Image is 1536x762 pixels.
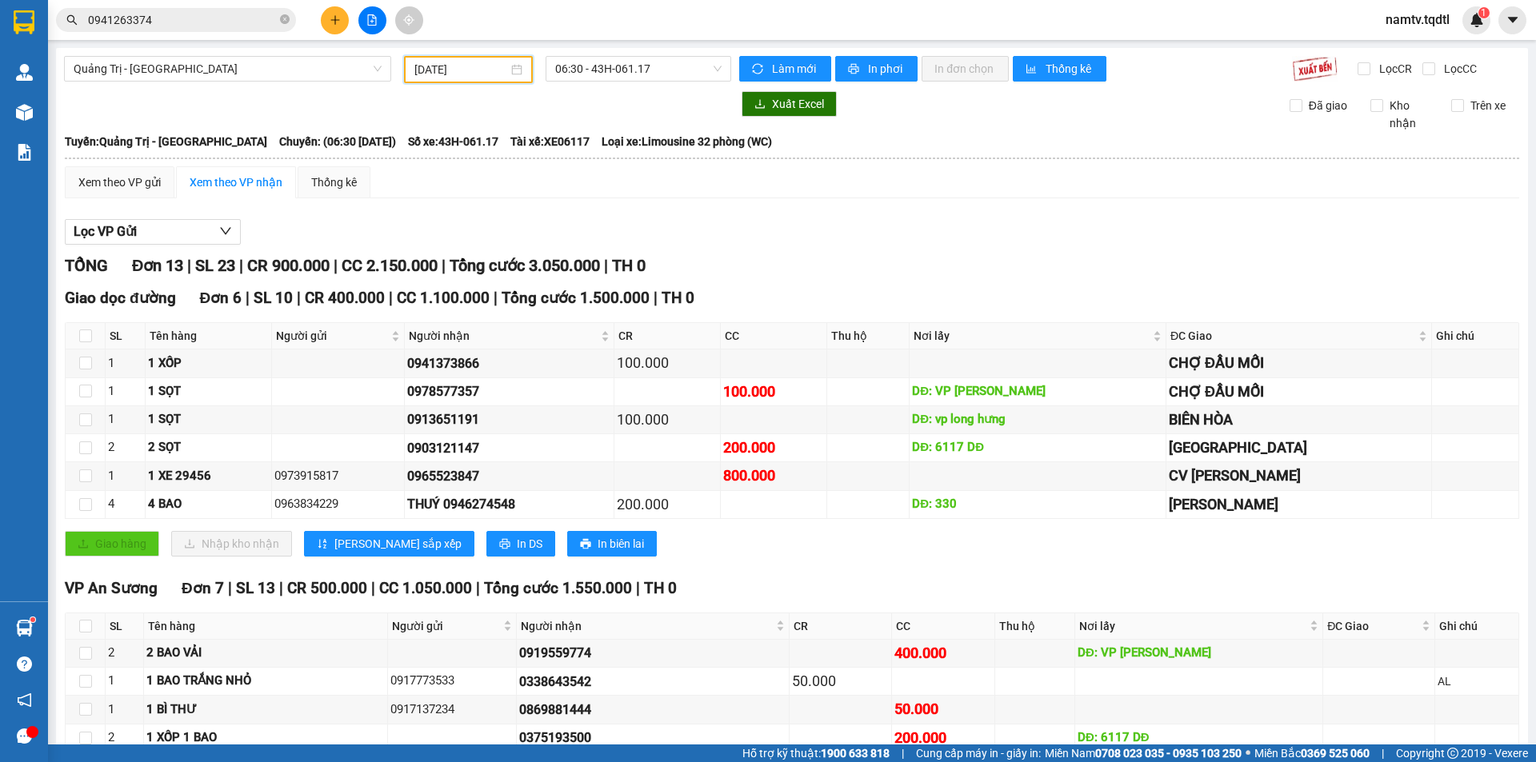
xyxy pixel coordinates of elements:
div: 1 SỌT [148,382,270,401]
span: Lọc CR [1373,60,1414,78]
span: Giao dọc đường [65,289,176,307]
span: Chuyến: (06:30 [DATE]) [279,133,396,150]
span: [PERSON_NAME] sắp xếp [334,535,462,553]
span: plus [330,14,341,26]
span: Tổng cước 1.550.000 [484,579,632,597]
div: 1 XE 29456 [148,467,270,486]
span: Cung cấp máy in - giấy in: [916,744,1041,762]
div: THUÝ 0946274548 [407,494,611,514]
button: syncLàm mới [739,56,831,82]
div: 200.000 [723,437,824,459]
span: Người nhận [521,617,773,635]
input: Tìm tên, số ĐT hoặc mã đơn [88,11,277,29]
span: question-circle [17,656,32,672]
div: 4 BAO [148,495,270,514]
span: Hỗ trợ kỹ thuật: [742,744,890,762]
span: | [604,256,608,275]
div: AL [1438,672,1516,690]
button: bar-chartThống kê [1013,56,1106,82]
span: copyright [1447,748,1458,759]
span: In phơi [868,60,905,78]
span: caret-down [1506,13,1520,27]
div: 0869881444 [519,700,786,720]
div: 0903121147 [407,438,611,458]
div: 1 [108,700,141,720]
span: CR 500.000 [287,579,367,597]
div: 2 [108,728,141,748]
strong: 0708 023 035 - 0935 103 250 [1095,747,1242,760]
div: 0338643542 [519,672,786,692]
span: | [902,744,904,762]
span: Miền Bắc [1254,744,1370,762]
span: notification [17,692,32,708]
span: CC 2.150.000 [342,256,438,275]
span: | [334,256,338,275]
div: CV [PERSON_NAME] [1169,465,1429,487]
span: TH 0 [612,256,646,275]
span: Xuất Excel [772,95,824,113]
th: CR [614,323,721,349]
sup: 1 [30,617,35,622]
div: [PERSON_NAME] [1169,493,1429,516]
span: namtv.tqdtl [1373,10,1462,30]
button: printerIn phơi [835,56,918,82]
div: 2 [108,644,141,663]
span: bar-chart [1026,63,1039,76]
button: downloadXuất Excel [742,91,837,117]
div: 2 [108,438,142,457]
span: Người gửi [392,617,500,635]
span: message [17,728,32,744]
span: TỔNG [65,256,108,275]
div: DĐ: 6117 DĐ [912,438,1163,457]
div: 2 BAO VẢI [146,644,385,663]
span: TH 0 [644,579,677,597]
span: Lọc CC [1438,60,1479,78]
input: 07/08/2025 [414,61,508,78]
div: 1 [108,354,142,373]
div: 1 BAO TRẮNG NHỎ [146,672,385,691]
img: logo-vxr [14,10,34,34]
div: 0913651191 [407,409,611,429]
div: CHỢ ĐẦU MỐI [1169,381,1429,403]
th: SL [106,613,144,640]
div: 0963834229 [274,495,402,514]
div: 1 BÌ THƯ [146,700,385,720]
span: Miền Nam [1045,744,1242,762]
span: SL 23 [195,256,235,275]
strong: 1900 633 818 [821,747,890,760]
span: Tài xế: XE06117 [510,133,590,150]
span: CR 900.000 [247,256,330,275]
span: Đơn 13 [132,256,183,275]
div: 0919559774 [519,643,786,663]
img: 9k= [1292,56,1338,82]
span: SL 10 [254,289,293,307]
div: 1 [108,382,142,401]
img: warehouse-icon [16,620,33,636]
div: 1 XỐP [148,354,270,373]
button: Lọc VP Gửi [65,219,241,245]
span: | [228,579,232,597]
span: sync [752,63,766,76]
span: CR 400.000 [305,289,385,307]
span: close-circle [280,13,290,28]
button: uploadGiao hàng [65,531,159,557]
div: 200.000 [894,727,992,749]
div: 4 [108,495,142,514]
div: 0978577357 [407,381,611,401]
img: icon-new-feature [1470,13,1484,27]
button: sort-ascending[PERSON_NAME] sắp xếp [304,531,474,557]
span: printer [848,63,862,76]
button: printerIn DS [486,531,555,557]
th: Ghi chú [1432,323,1519,349]
span: printer [580,538,591,551]
div: 100.000 [617,409,718,431]
th: Tên hàng [144,613,388,640]
button: plus [321,6,349,34]
span: Nơi lấy [914,327,1150,345]
span: sort-ascending [317,538,328,551]
span: Số xe: 43H-061.17 [408,133,498,150]
button: printerIn biên lai [567,531,657,557]
div: Xem theo VP gửi [78,174,161,191]
b: Tuyến: Quảng Trị - [GEOGRAPHIC_DATA] [65,135,267,148]
span: Tổng cước 3.050.000 [450,256,600,275]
